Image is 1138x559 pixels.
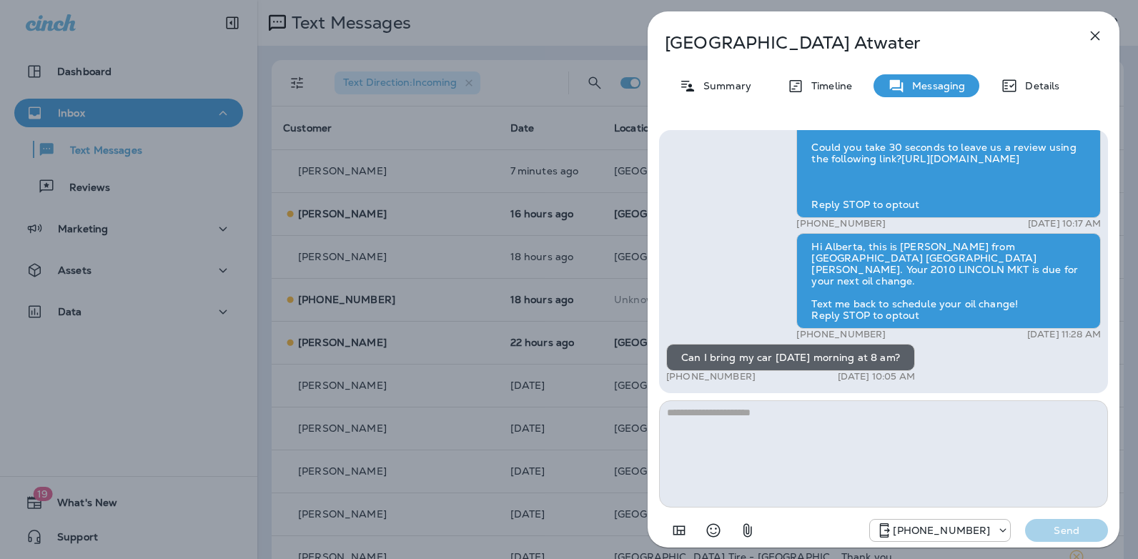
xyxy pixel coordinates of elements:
p: [GEOGRAPHIC_DATA] Atwater [665,33,1055,53]
div: Can I bring my car [DATE] morning at 8 am? [666,344,915,371]
div: Hi Alberta, this is [PERSON_NAME] from [GEOGRAPHIC_DATA] [GEOGRAPHIC_DATA][PERSON_NAME]. Your 201... [796,233,1101,329]
p: [DATE] 10:05 AM [838,371,915,382]
p: [PHONE_NUMBER] [666,371,756,382]
p: Timeline [804,80,852,91]
p: [PHONE_NUMBER] [796,218,886,229]
button: Select an emoji [699,516,728,545]
div: +1 (984) 409-9300 [870,522,1010,539]
p: Details [1018,80,1059,91]
p: Summary [696,80,751,91]
p: [DATE] 10:17 AM [1028,218,1101,229]
p: Messaging [905,80,965,91]
div: Hi Alberta! Thank you for choosing [GEOGRAPHIC_DATA] [GEOGRAPHIC_DATA][PERSON_NAME]. Could you ta... [796,88,1101,218]
p: [PHONE_NUMBER] [796,329,886,340]
p: [PHONE_NUMBER] [893,525,990,536]
p: [DATE] 11:28 AM [1027,329,1101,340]
button: Add in a premade template [665,516,693,545]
